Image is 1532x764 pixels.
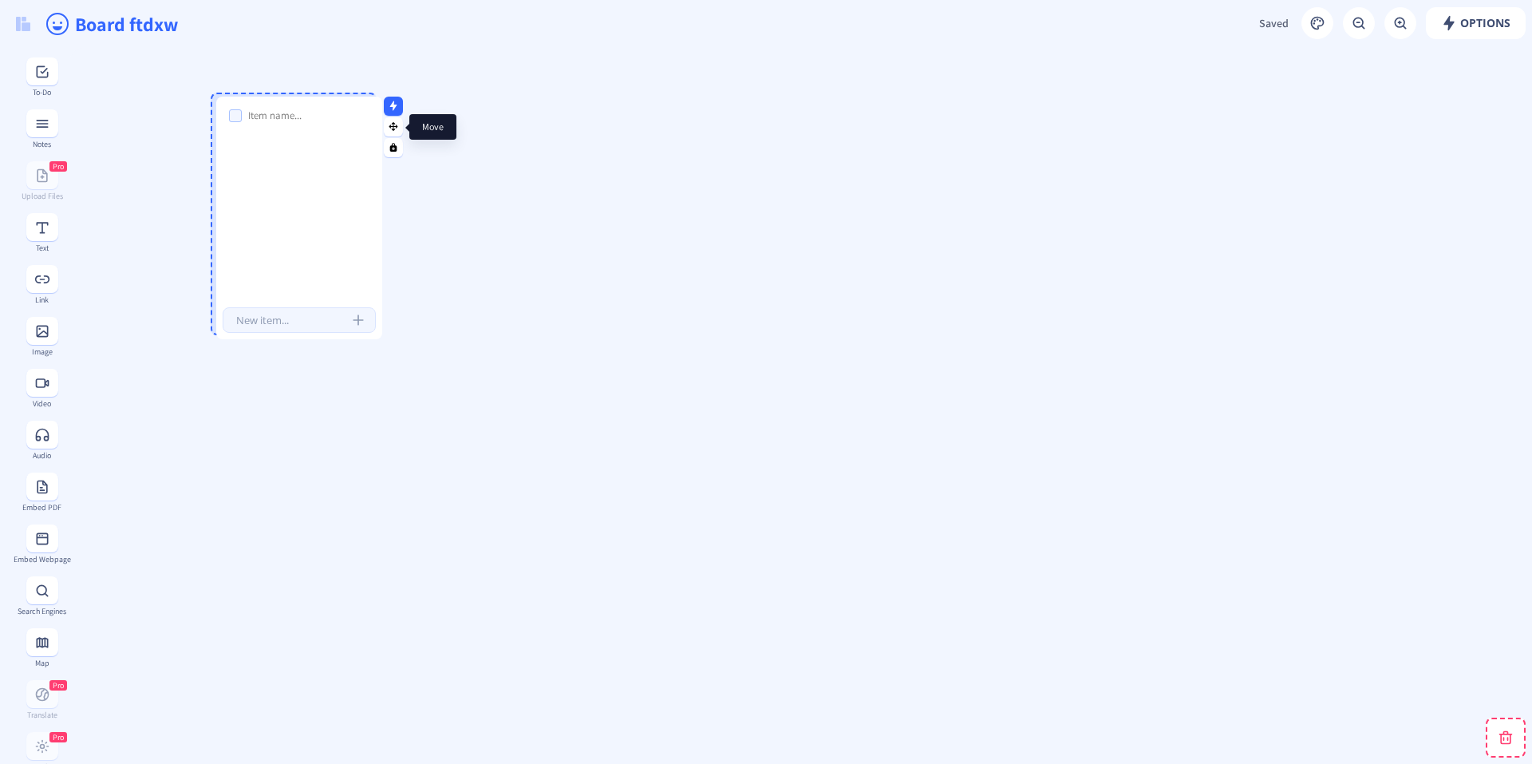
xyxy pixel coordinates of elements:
[13,555,71,564] div: Embed Webpage
[13,451,71,460] div: Audio
[16,17,30,31] img: logo.svg
[223,307,376,333] input: New item...
[247,107,381,125] input: Item name...
[13,607,71,616] div: Search Engines
[13,243,71,252] div: Text
[13,503,71,512] div: Embed PDF
[13,295,71,304] div: Link
[13,399,71,408] div: Video
[422,121,444,133] span: Move
[53,732,64,742] span: Pro
[13,140,71,148] div: Notes
[53,161,64,172] span: Pro
[13,88,71,97] div: To-Do
[45,11,70,37] ion-icon: happy outline
[53,680,64,691] span: Pro
[1426,7,1526,39] button: Options
[13,347,71,356] div: Image
[1259,16,1289,30] span: Saved
[1441,17,1510,30] span: Options
[13,659,71,667] div: Map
